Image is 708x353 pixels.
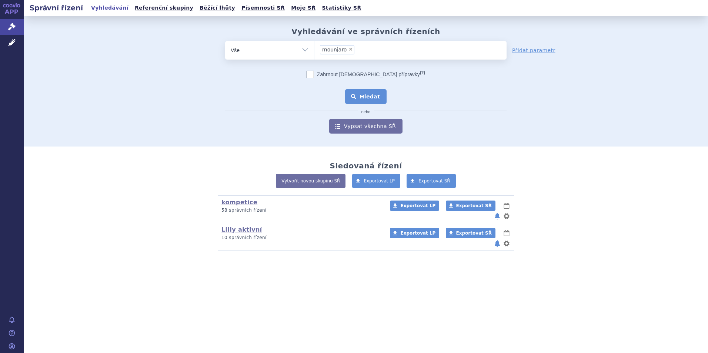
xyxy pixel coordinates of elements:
a: Exportovat SŘ [446,201,495,211]
a: Vyhledávání [89,3,131,13]
span: Exportovat LP [364,178,395,184]
span: Exportovat LP [400,231,435,236]
button: nastavení [503,212,510,221]
a: Lilly aktivní [221,226,262,233]
input: mounjaro [357,45,392,54]
button: lhůty [503,201,510,210]
button: lhůty [503,229,510,238]
a: Vypsat všechna SŘ [329,119,403,134]
button: nastavení [503,239,510,248]
a: Vytvořit novou skupinu SŘ [276,174,345,188]
span: Exportovat SŘ [456,203,492,208]
span: Exportovat SŘ [418,178,450,184]
a: Písemnosti SŘ [239,3,287,13]
p: 10 správních řízení [221,235,380,241]
a: Exportovat LP [390,228,439,238]
a: kompetice [221,199,257,206]
a: Exportovat SŘ [407,174,456,188]
a: Exportovat LP [390,201,439,211]
a: Běžící lhůty [197,3,237,13]
h2: Vyhledávání ve správních řízeních [291,27,440,36]
a: Referenční skupiny [133,3,196,13]
a: Přidat parametr [512,47,555,54]
label: Zahrnout [DEMOGRAPHIC_DATA] přípravky [307,71,425,78]
i: nebo [358,110,374,114]
a: Exportovat SŘ [446,228,495,238]
button: notifikace [494,212,501,221]
h2: Správní řízení [24,3,89,13]
span: mounjaro [322,47,347,52]
h2: Sledovaná řízení [330,161,402,170]
span: Exportovat SŘ [456,231,492,236]
span: Exportovat LP [400,203,435,208]
a: Moje SŘ [289,3,318,13]
button: notifikace [494,239,501,248]
a: Statistiky SŘ [320,3,363,13]
p: 58 správních řízení [221,207,380,214]
abbr: (?) [420,70,425,75]
button: Hledat [345,89,387,104]
a: Exportovat LP [352,174,401,188]
span: × [348,47,353,51]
